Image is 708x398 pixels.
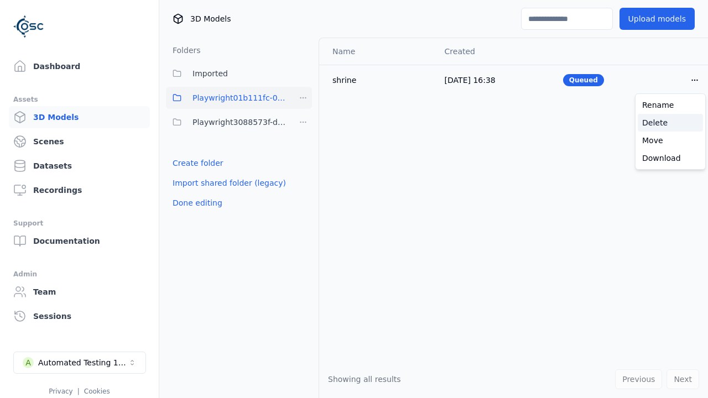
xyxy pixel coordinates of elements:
a: Download [638,149,703,167]
a: Move [638,132,703,149]
a: Rename [638,96,703,114]
a: Delete [638,114,703,132]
